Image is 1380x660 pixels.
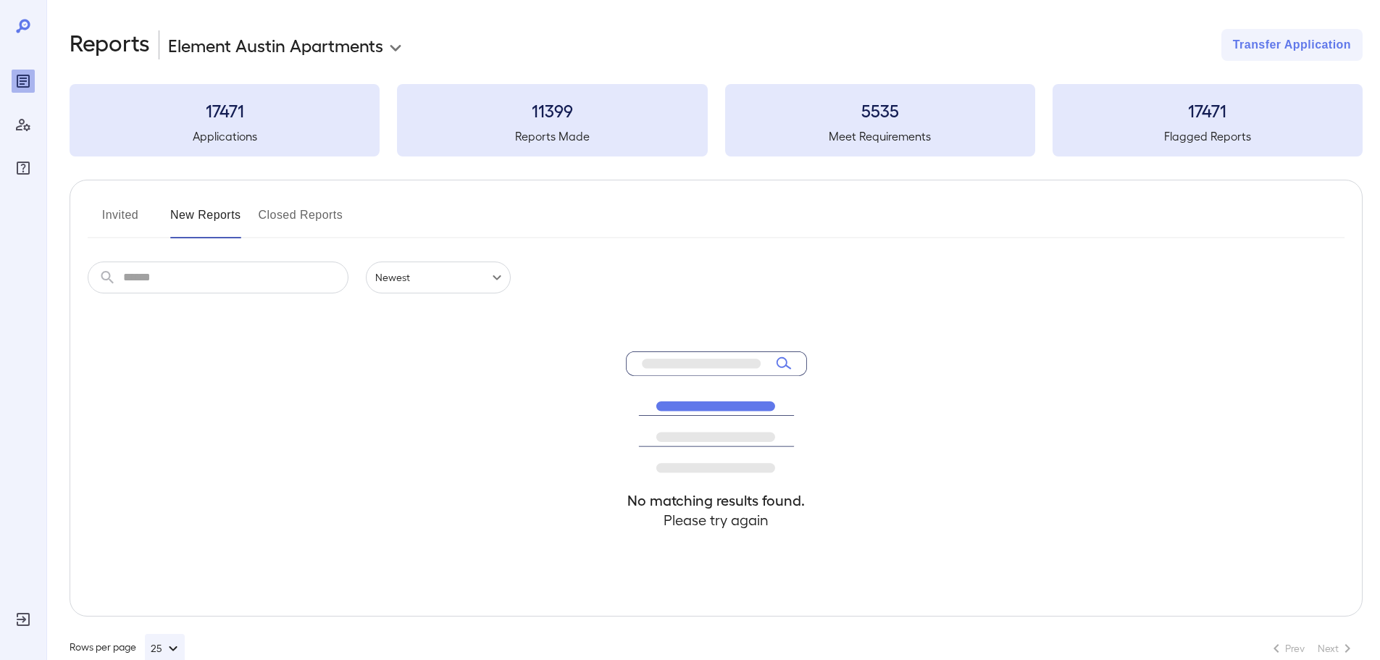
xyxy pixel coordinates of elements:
[1053,99,1363,122] h3: 17471
[70,99,380,122] h3: 17471
[12,156,35,180] div: FAQ
[259,204,343,238] button: Closed Reports
[70,29,150,61] h2: Reports
[1261,637,1363,660] nav: pagination navigation
[397,128,707,145] h5: Reports Made
[1053,128,1363,145] h5: Flagged Reports
[626,490,807,510] h4: No matching results found.
[725,128,1035,145] h5: Meet Requirements
[70,84,1363,156] summary: 17471Applications11399Reports Made5535Meet Requirements17471Flagged Reports
[12,70,35,93] div: Reports
[1221,29,1363,61] button: Transfer Application
[366,262,511,293] div: Newest
[725,99,1035,122] h3: 5535
[70,128,380,145] h5: Applications
[12,113,35,136] div: Manage Users
[170,204,241,238] button: New Reports
[626,510,807,530] h4: Please try again
[397,99,707,122] h3: 11399
[168,33,383,57] p: Element Austin Apartments
[12,608,35,631] div: Log Out
[88,204,153,238] button: Invited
